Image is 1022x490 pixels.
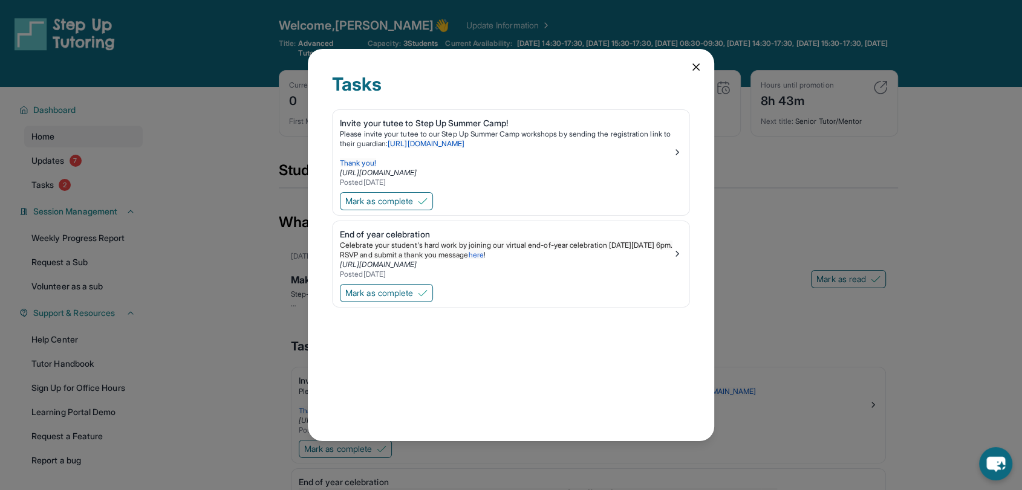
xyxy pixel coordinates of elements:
[468,250,483,259] a: here
[332,73,690,109] div: Tasks
[340,260,417,269] a: [URL][DOMAIN_NAME]
[340,284,433,302] button: Mark as complete
[340,158,376,167] span: Thank you!
[388,139,464,148] a: [URL][DOMAIN_NAME]
[333,221,689,282] a: End of year celebrationCelebrate your student's hard work by joining our virtual end-of-year cele...
[340,240,674,259] span: Celebrate your student's hard work by joining our virtual end-of-year celebration [DATE][DATE] 6p...
[340,240,672,260] p: !
[340,168,417,177] a: [URL][DOMAIN_NAME]
[979,447,1012,480] button: chat-button
[340,192,433,210] button: Mark as complete
[340,117,672,129] div: Invite your tutee to Step Up Summer Camp!
[340,129,672,149] p: Please invite your tutee to our Step Up Summer Camp workshops by sending the registration link to...
[345,195,413,207] span: Mark as complete
[340,178,672,187] div: Posted [DATE]
[340,228,672,240] div: End of year celebration
[340,269,672,279] div: Posted [DATE]
[333,110,689,190] a: Invite your tutee to Step Up Summer Camp!Please invite your tutee to our Step Up Summer Camp work...
[345,287,413,299] span: Mark as complete
[418,196,428,206] img: Mark as complete
[418,288,428,298] img: Mark as complete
